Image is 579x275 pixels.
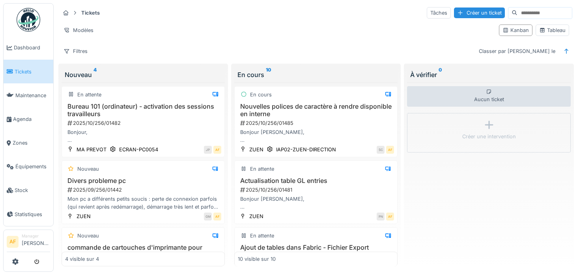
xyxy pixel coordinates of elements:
div: PN [377,213,385,220]
sup: 4 [93,70,97,79]
h3: Ajout de tables dans Fabric - Fichier Export [238,244,394,251]
h3: Nouvelles polices de caractère à rendre disponible en interne [238,103,394,118]
h3: commande de cartouches d'imprimante pour UTAS - URGENT [65,244,221,259]
div: Nouveau [65,70,222,79]
span: Maintenance [15,92,50,99]
div: Kanban [502,26,529,34]
div: Nouveau [77,165,99,173]
div: IAP02-ZUEN-DIRECTION [276,146,336,153]
div: 2025/09/256/01442 [67,186,221,194]
div: ZUEN [77,213,91,220]
div: JP [204,146,212,154]
div: Mon pc a différents petits soucis : perte de connexion parfois (qui revient après redémarrage), d... [65,195,221,210]
div: 4 visible sur 4 [65,255,99,263]
div: AF [213,146,221,154]
div: Tâches [427,7,451,19]
sup: 0 [439,70,442,79]
div: Créer un ticket [454,8,505,18]
div: En attente [77,91,101,98]
img: Badge_color-CXgf-gQk.svg [17,8,40,32]
span: Stock [15,186,50,194]
span: Dashboard [14,44,50,51]
div: En attente [250,165,274,173]
h3: Actualisation table GL entries [238,177,394,185]
a: Agenda [4,107,53,131]
div: Modèles [60,24,97,36]
div: MA PREVOT [77,146,106,153]
div: SC [377,146,385,154]
li: AF [7,236,19,248]
div: À vérifier [410,70,567,79]
span: Statistiques [15,211,50,218]
div: AF [386,213,394,220]
a: Dashboard [4,36,53,60]
span: Agenda [13,115,50,123]
h3: Bureau 101 (ordinateur) - activation des sessions travailleurs [65,103,221,118]
a: AF Manager[PERSON_NAME] [7,233,50,252]
div: ZUEN [249,213,263,220]
div: Bonjour [PERSON_NAME], Comme discuté semaine dernière par téléphone, tu trouveras sous le lien ci... [238,128,394,143]
div: ZUEN [249,146,263,153]
sup: 10 [266,70,271,79]
div: Bonjour [PERSON_NAME], J'ai l'impression que les tables GL_Entries de power BI ne s'actualise plu... [238,195,394,210]
li: [PERSON_NAME] [22,233,50,250]
div: 2025/10/256/01482 [67,119,221,127]
a: Maintenance [4,83,53,107]
a: Équipements [4,155,53,179]
a: Tickets [4,60,53,83]
span: Zones [13,139,50,147]
div: Créer une intervention [462,133,516,140]
strong: Tickets [78,9,103,17]
div: Classer par [PERSON_NAME] le [475,45,559,57]
div: Filtres [60,45,91,57]
div: Tableau [539,26,566,34]
a: Stock [4,179,53,202]
div: Aucun ticket [407,86,570,107]
div: 2025/10/256/01485 [239,119,394,127]
div: Nouveau [77,232,99,239]
div: GM [204,213,212,220]
div: Manager [22,233,50,239]
div: En attente [250,232,274,239]
a: Statistiques [4,202,53,226]
span: Équipements [15,163,50,170]
a: Zones [4,131,53,155]
div: Bonjour, Je n'arrive pas à me connecter sur l'ordinateur qui se trouve dans le bureau 101, pareil... [65,128,221,143]
span: Tickets [15,68,50,75]
div: 10 visible sur 10 [238,255,276,263]
div: AF [386,146,394,154]
div: En cours [250,91,272,98]
div: AF [213,213,221,220]
div: ECRAN-PC0054 [119,146,158,153]
h3: Divers probleme pc [65,177,221,185]
div: En cours [237,70,394,79]
div: 2025/10/256/01481 [239,186,394,194]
